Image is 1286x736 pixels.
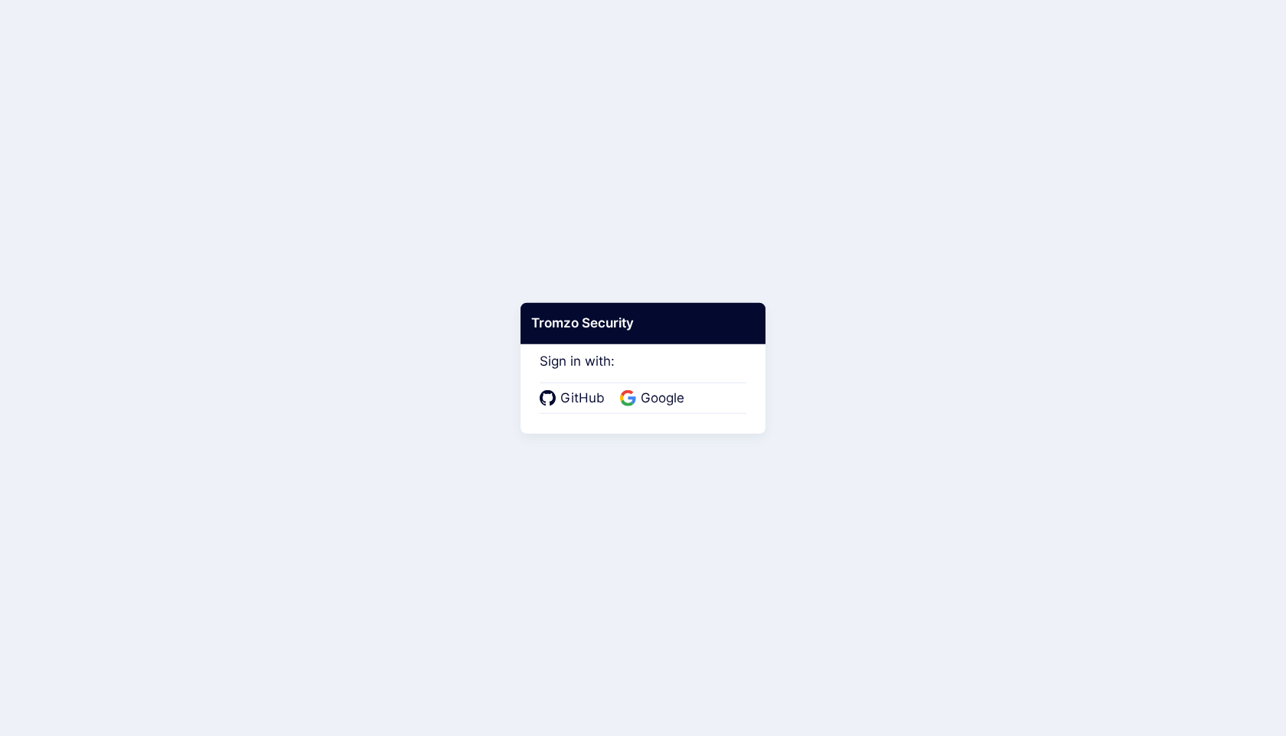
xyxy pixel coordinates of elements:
span: Google [636,389,689,409]
a: Google [620,389,689,409]
div: Tromzo Security [521,303,765,344]
div: Sign in with: [540,333,746,414]
span: GitHub [556,389,609,409]
a: GitHub [540,389,609,409]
